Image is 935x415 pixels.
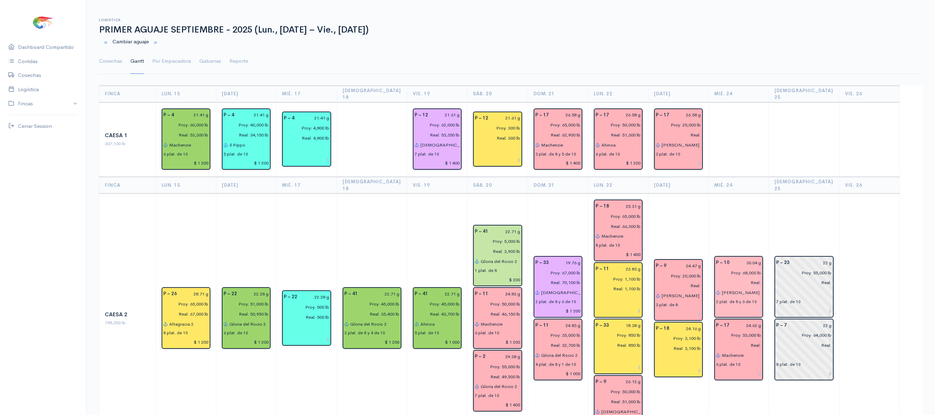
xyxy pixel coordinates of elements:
[776,299,801,305] div: 7 plat. de 10
[475,392,499,399] div: 7 plat. de 10
[610,377,641,387] input: g
[588,177,648,194] th: Lun. 22
[613,320,641,330] input: g
[280,113,299,123] div: P – 4
[531,340,581,350] input: pescadas
[471,236,520,246] input: estimadas
[156,177,216,194] th: Lun. 15
[163,337,209,347] input: $
[467,86,528,102] th: Sáb. 20
[596,158,641,168] input: $
[410,309,460,319] input: pescadas
[712,320,734,330] div: P – 17
[340,299,400,309] input: estimadas
[362,289,400,299] input: g
[769,177,839,194] th: [DEMOGRAPHIC_DATA] 25
[344,330,385,336] div: 2 plat. de 8 y 4 de 10
[652,130,701,140] input: pescadas
[130,49,144,74] a: Gantt
[591,274,641,284] input: estimadas
[410,110,432,120] div: P – 12
[594,319,643,374] div: Piscina: 33 Peso: 18.38 g Libras Proy: 850 lb Libras Reales: 850 lb Rendimiento: 100.0% Empacador...
[591,397,641,407] input: pescadas
[219,110,238,120] div: P – 4
[284,155,329,165] input: $
[531,268,581,278] input: estimadas
[531,320,553,330] div: P – 11
[105,141,126,147] span: 307,100 lb
[224,330,248,336] div: 6 plat. de 10
[471,309,520,319] input: pescadas
[219,120,269,130] input: estimadas
[475,275,520,285] input: $
[535,158,581,168] input: $
[716,299,757,305] div: 2 plat. de 8 y 6 de 10
[712,268,761,278] input: estimadas
[238,110,269,120] input: g
[535,361,576,368] div: 4 plat. de 8 y 1 de 10
[471,362,520,372] input: estimadas
[282,112,331,167] div: Piscina: 4 Peso: 21.41 g Libras Proy: 4,800 lb Libras Reales: 4,800 lb Rendimiento: 100.0% Empaca...
[712,330,761,341] input: estimadas
[224,151,248,157] div: 5 plat. de 10
[791,320,832,330] input: g
[535,151,576,157] div: 3 plat. de 8 y 5 de 10
[776,306,832,316] input: $
[652,261,671,271] div: P – 9
[716,369,761,379] input: $
[219,289,241,299] div: P – 22
[337,86,407,102] th: [DEMOGRAPHIC_DATA] 18
[652,334,701,344] input: estimadas
[671,261,701,271] input: g
[772,258,794,268] div: P – 23
[594,108,643,170] div: Piscina: 17 Peso: 26.58 g Libras Proy: 50,000 lb Libras Reales: 51,300 lb Rendimiento: 102.6% Emp...
[473,112,522,167] div: Piscina: 12 Peso: 21.61 g Libras Proy: 300 lb Libras Reales: 300 lb Rendimiento: 100.0% Empacador...
[591,320,613,330] div: P – 33
[591,110,613,120] div: P – 17
[162,108,210,170] div: Piscina: 4 Peso: 21.41 g Libras Proy: 60,000 lb Libras Reales: 53,300 lb Rendimiento: 88.8% Empac...
[716,306,761,316] input: $
[839,177,899,194] th: Vie. 26
[534,256,582,318] div: Piscina: 33 Peso: 19.76 g Libras Proy: 67,000 lb Libras Reales: 70,100 lb Rendimiento: 104.6% Emp...
[475,267,497,274] div: 1 plat. de 8
[772,330,832,341] input: estimadas
[159,299,209,309] input: estimadas
[105,320,126,326] span: 798,550 lb
[591,211,641,221] input: estimadas
[596,242,620,248] div: 8 plat. de 10
[734,258,761,268] input: g
[410,120,460,130] input: estimadas
[475,155,520,165] input: $
[656,365,701,376] input: $
[613,201,641,211] input: g
[99,18,923,22] h6: Logistica
[407,177,467,194] th: Vie. 19
[734,320,761,330] input: g
[471,246,520,256] input: pescadas
[553,110,581,120] input: g
[712,278,761,288] input: pescadas
[280,123,329,133] input: estimadas
[156,86,216,102] th: Lun. 15
[535,299,576,305] div: 2 plat. de 8 y 6 de 10
[159,130,209,140] input: pescadas
[299,113,329,123] input: g
[591,264,613,274] div: P – 11
[553,320,581,330] input: g
[772,340,832,350] input: pescadas
[410,130,460,140] input: pescadas
[591,130,641,140] input: pescadas
[224,158,269,168] input: $
[712,258,734,268] div: P – 10
[613,110,641,120] input: g
[772,320,791,330] div: P – 7
[596,362,641,372] input: $
[613,264,641,274] input: g
[216,177,276,194] th: [DATE]
[714,319,763,380] div: Piscina: 17 Peso: 24.62 g Libras Proy: 53,000 lb Empacadora: Promarisco Gabarra: Machenzie Plataf...
[591,201,613,211] div: P – 18
[709,177,769,194] th: Mié. 24
[839,86,899,102] th: Vie. 26
[301,292,329,302] input: g
[219,130,269,140] input: pescadas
